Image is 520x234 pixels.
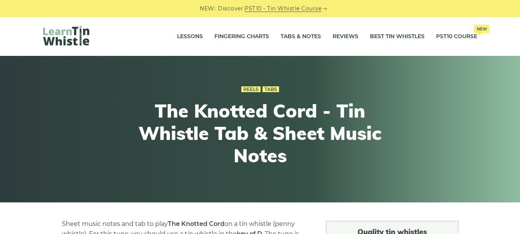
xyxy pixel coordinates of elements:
[177,27,203,46] a: Lessons
[241,86,261,93] a: Reels
[370,27,425,46] a: Best Tin Whistles
[214,27,269,46] a: Fingering Charts
[474,25,490,33] span: New
[263,86,279,93] a: Tabs
[436,27,477,46] a: PST10 CourseNew
[43,26,89,45] img: LearnTinWhistle.com
[333,27,358,46] a: Reviews
[168,220,224,227] strong: The Knotted Cord
[119,100,402,167] h1: The Knotted Cord - Tin Whistle Tab & Sheet Music Notes
[281,27,321,46] a: Tabs & Notes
